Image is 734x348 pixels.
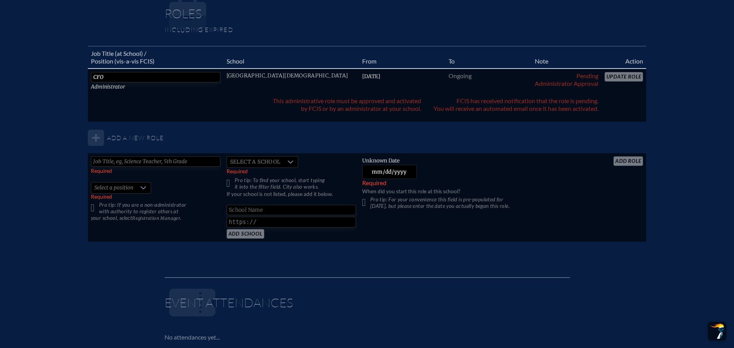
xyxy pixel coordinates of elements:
img: To the top [709,323,725,339]
input: School Name [227,205,356,215]
span: Unknown Date [362,157,400,164]
th: Action [601,46,647,69]
p: Pro tip: If you are a non-administrator with authority to register others at your school, select . [91,202,220,221]
span: administrator approval [535,80,598,87]
h1: Event Attendances [165,296,570,315]
span: [GEOGRAPHIC_DATA][DEMOGRAPHIC_DATA] [227,72,348,79]
p: FCIS has received notification that the role is pending. You will receive an automated email once... [433,97,598,112]
span: Required [91,194,112,200]
th: Job Title (at School) / Position (vis-a-vis FCIS) [88,46,223,69]
label: If your school is not listed, please add it below. [227,191,333,204]
span: Registration Manager [132,216,180,221]
span: Ongoing [448,72,472,79]
th: From [359,46,445,69]
input: Eg, Science Teacher, 5th Grade [91,72,220,82]
span: Pending [576,72,598,79]
label: Required [362,179,386,187]
p: No attendances yet... [165,333,570,341]
th: Note [532,46,601,69]
p: Pro tip: For your convenience this field is pre-populated for [DATE], but please enter the date y... [362,196,529,209]
span: Administrator [91,84,125,90]
span: Select a position [91,182,136,193]
th: To [445,46,532,69]
h1: Roles [165,7,570,26]
th: School [223,46,359,69]
label: Required [91,168,112,174]
span: Select a school [227,157,284,167]
span: [DATE] [362,73,380,80]
button: Scroll Top [708,322,726,340]
p: Pro tip: To find your school, start typing it into the filter field. City also works. [227,177,356,190]
input: https:// [227,217,356,228]
p: When did you start this role at this school? [362,188,529,195]
input: Job Title, eg, Science Teacher, 5th Grade [91,156,220,167]
p: This administrative role must be approved and activated by FCIS or by an administrator at your sc... [273,97,421,112]
label: Required [227,168,248,175]
p: Including expired [165,26,570,33]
